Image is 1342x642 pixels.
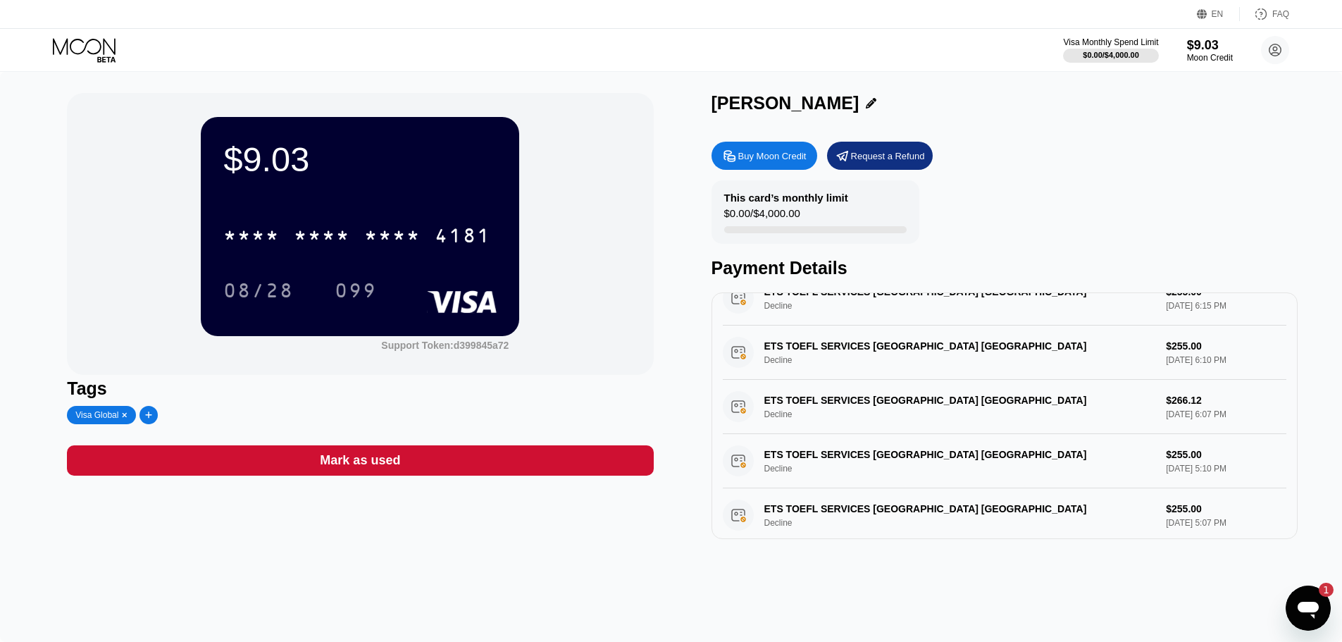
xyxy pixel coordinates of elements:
[223,281,294,304] div: 08/28
[67,445,653,476] div: Mark as used
[335,281,377,304] div: 099
[1063,37,1158,47] div: Visa Monthly Spend Limit
[851,150,925,162] div: Request a Refund
[1305,583,1334,597] iframe: Number of unread messages
[712,258,1298,278] div: Payment Details
[724,207,800,226] div: $0.00 / $4,000.00
[1187,38,1233,63] div: $9.03Moon Credit
[1187,53,1233,63] div: Moon Credit
[724,192,848,204] div: This card’s monthly limit
[827,142,933,170] div: Request a Refund
[324,273,387,308] div: 099
[1197,7,1240,21] div: EN
[435,226,491,249] div: 4181
[1286,586,1331,631] iframe: Button to launch messaging window, 1 unread message
[320,452,400,469] div: Mark as used
[223,140,497,179] div: $9.03
[1083,51,1139,59] div: $0.00 / $4,000.00
[1240,7,1289,21] div: FAQ
[1272,9,1289,19] div: FAQ
[1212,9,1224,19] div: EN
[381,340,509,351] div: Support Token:d399845a72
[712,93,859,113] div: [PERSON_NAME]
[75,410,118,420] div: Visa Global
[738,150,807,162] div: Buy Moon Credit
[67,378,653,399] div: Tags
[381,340,509,351] div: Support Token: d399845a72
[1187,38,1233,53] div: $9.03
[712,142,817,170] div: Buy Moon Credit
[1063,37,1158,63] div: Visa Monthly Spend Limit$0.00/$4,000.00
[213,273,304,308] div: 08/28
